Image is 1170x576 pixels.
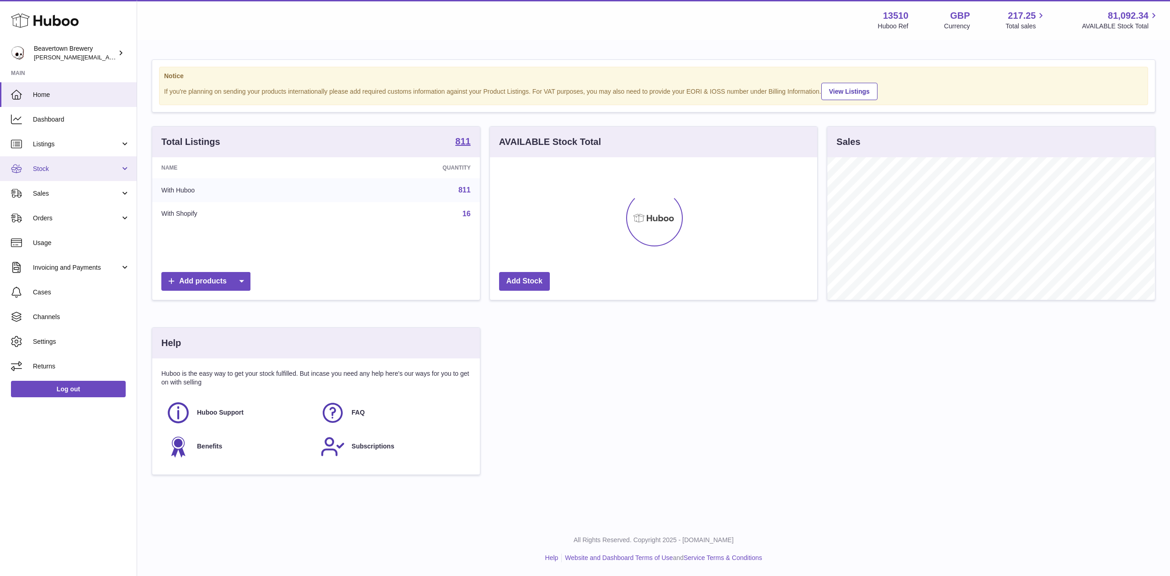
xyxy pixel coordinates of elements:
a: 811 [455,137,470,148]
span: Channels [33,313,130,321]
span: [PERSON_NAME][EMAIL_ADDRESS][PERSON_NAME][DOMAIN_NAME] [34,53,232,61]
span: Subscriptions [351,442,394,451]
div: Currency [944,22,970,31]
a: Huboo Support [166,400,311,425]
td: With Shopify [152,202,329,226]
a: Add products [161,272,250,291]
h3: AVAILABLE Stock Total [499,136,601,148]
h3: Sales [836,136,860,148]
a: Benefits [166,434,311,459]
a: 81,092.34 AVAILABLE Stock Total [1082,10,1159,31]
span: FAQ [351,408,365,417]
th: Quantity [329,157,479,178]
span: Cases [33,288,130,297]
a: 811 [458,186,471,194]
h3: Help [161,337,181,349]
p: All Rights Reserved. Copyright 2025 - [DOMAIN_NAME] [144,536,1163,544]
span: Usage [33,239,130,247]
td: With Huboo [152,178,329,202]
h3: Total Listings [161,136,220,148]
strong: 13510 [883,10,909,22]
span: 217.25 [1008,10,1036,22]
a: Service Terms & Conditions [684,554,762,561]
p: Huboo is the easy way to get your stock fulfilled. But incase you need any help here's our ways f... [161,369,471,387]
a: FAQ [320,400,466,425]
span: 81,092.34 [1108,10,1149,22]
span: Total sales [1005,22,1046,31]
span: Orders [33,214,120,223]
span: Stock [33,165,120,173]
div: If you're planning on sending your products internationally please add required customs informati... [164,81,1143,100]
a: Website and Dashboard Terms of Use [565,554,673,561]
a: Log out [11,381,126,397]
span: Benefits [197,442,222,451]
a: 217.25 Total sales [1005,10,1046,31]
div: Huboo Ref [878,22,909,31]
span: Invoicing and Payments [33,263,120,272]
li: and [562,554,762,562]
strong: GBP [950,10,970,22]
span: Dashboard [33,115,130,124]
span: Sales [33,189,120,198]
strong: Notice [164,72,1143,80]
a: View Listings [821,83,877,100]
span: Huboo Support [197,408,244,417]
span: Listings [33,140,120,149]
strong: 811 [455,137,470,146]
a: Help [545,554,558,561]
span: Home [33,91,130,99]
a: Subscriptions [320,434,466,459]
th: Name [152,157,329,178]
img: Matthew.McCormack@beavertownbrewery.co.uk [11,46,25,60]
span: Settings [33,337,130,346]
div: Beavertown Brewery [34,44,116,62]
a: 16 [463,210,471,218]
a: Add Stock [499,272,550,291]
span: Returns [33,362,130,371]
span: AVAILABLE Stock Total [1082,22,1159,31]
